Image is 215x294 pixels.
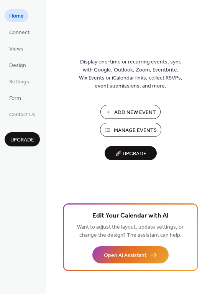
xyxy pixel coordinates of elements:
[109,149,152,159] span: 🚀 Upgrade
[9,29,30,37] span: Connect
[9,45,23,53] span: Views
[9,78,29,86] span: Settings
[92,246,169,263] button: Open AI Assistant
[114,109,156,117] span: Add New Event
[104,252,146,260] span: Open AI Assistant
[105,146,157,160] button: 🚀 Upgrade
[114,127,157,135] span: Manage Events
[5,26,34,38] a: Connect
[100,105,161,119] button: Add New Event
[5,132,40,146] button: Upgrade
[9,111,35,119] span: Contact Us
[79,58,182,90] span: Display one-time or recurring events, sync with Google, Outlook, Zoom, Eventbrite, Wix Events or ...
[10,136,34,144] span: Upgrade
[5,42,28,55] a: Views
[77,222,184,240] span: Want to adjust the layout, update settings, or change the design? The assistant can help.
[5,91,26,104] a: Form
[5,75,34,88] a: Settings
[9,62,26,70] span: Design
[5,9,28,22] a: Home
[92,211,169,221] span: Edit Your Calendar with AI
[5,58,31,71] a: Design
[9,12,24,20] span: Home
[5,108,40,120] a: Contact Us
[9,94,21,102] span: Form
[100,123,161,137] button: Manage Events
